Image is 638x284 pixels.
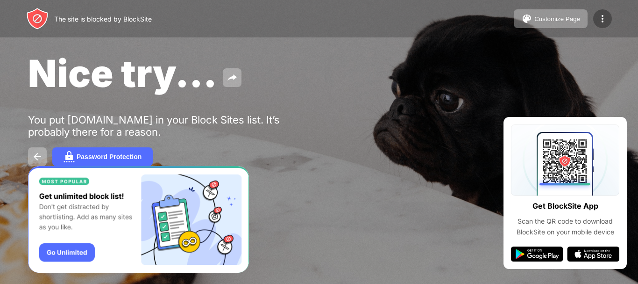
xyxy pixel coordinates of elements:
div: You put [DOMAIN_NAME] in your Block Sites list. It’s probably there for a reason. [28,114,317,138]
img: app-store.svg [567,247,619,262]
div: Password Protection [77,153,142,160]
img: password.svg [64,151,75,162]
img: back.svg [32,151,43,162]
img: header-logo.svg [26,7,49,30]
div: Customize Page [534,15,580,22]
button: Customize Page [514,9,588,28]
img: pallet.svg [521,13,532,24]
iframe: Banner [28,166,249,273]
img: menu-icon.svg [597,13,608,24]
div: The site is blocked by BlockSite [54,15,152,23]
button: Password Protection [52,147,153,166]
span: Nice try... [28,51,217,96]
img: google-play.svg [511,247,563,262]
img: share.svg [227,72,238,83]
div: Scan the QR code to download BlockSite on your mobile device [511,216,619,237]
